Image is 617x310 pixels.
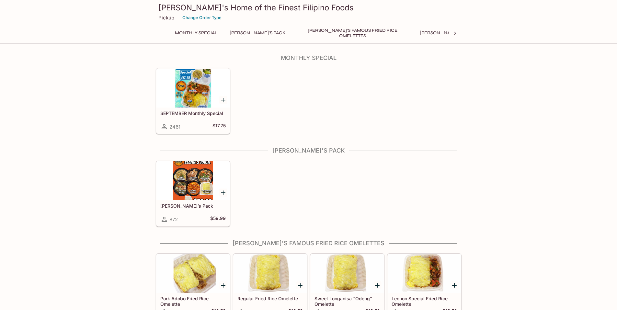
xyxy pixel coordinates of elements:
button: Change Order Type [179,13,224,23]
p: Pickup [158,15,174,21]
h5: $17.75 [212,123,226,131]
button: Add Sweet Longanisa “Odeng” Omelette [373,281,382,289]
div: Regular Fried Rice Omelette [234,254,307,293]
div: Elena’s Pack [156,161,230,200]
span: 872 [169,216,178,223]
h5: Sweet Longanisa “Odeng” Omelette [314,296,380,306]
button: Add Regular Fried Rice Omelette [296,281,304,289]
div: Lechon Special Fried Rice Omelette [388,254,461,293]
h3: [PERSON_NAME]'s Home of the Finest Filipino Foods [158,3,459,13]
button: [PERSON_NAME]'s Mixed Plates [416,29,499,38]
a: SEPTEMBER Monthly Special2461$17.75 [156,68,230,134]
h4: [PERSON_NAME]'s Pack [156,147,462,154]
button: Add SEPTEMBER Monthly Special [219,96,227,104]
h5: $59.99 [210,215,226,223]
button: [PERSON_NAME]'s Famous Fried Rice Omelettes [294,29,411,38]
button: [PERSON_NAME]'s Pack [226,29,289,38]
h5: [PERSON_NAME]’s Pack [160,203,226,209]
h5: Regular Fried Rice Omelette [237,296,303,301]
h4: [PERSON_NAME]'s Famous Fried Rice Omelettes [156,240,462,247]
button: Monthly Special [171,29,221,38]
button: Add Elena’s Pack [219,189,227,197]
button: Add Lechon Special Fried Rice Omelette [451,281,459,289]
button: Add Pork Adobo Fried Rice Omelette [219,281,227,289]
div: Sweet Longanisa “Odeng” Omelette [311,254,384,293]
h4: Monthly Special [156,54,462,62]
h5: Lechon Special Fried Rice Omelette [392,296,457,306]
div: SEPTEMBER Monthly Special [156,69,230,108]
h5: SEPTEMBER Monthly Special [160,110,226,116]
div: Pork Adobo Fried Rice Omelette [156,254,230,293]
h5: Pork Adobo Fried Rice Omelette [160,296,226,306]
a: [PERSON_NAME]’s Pack872$59.99 [156,161,230,226]
span: 2461 [169,124,180,130]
